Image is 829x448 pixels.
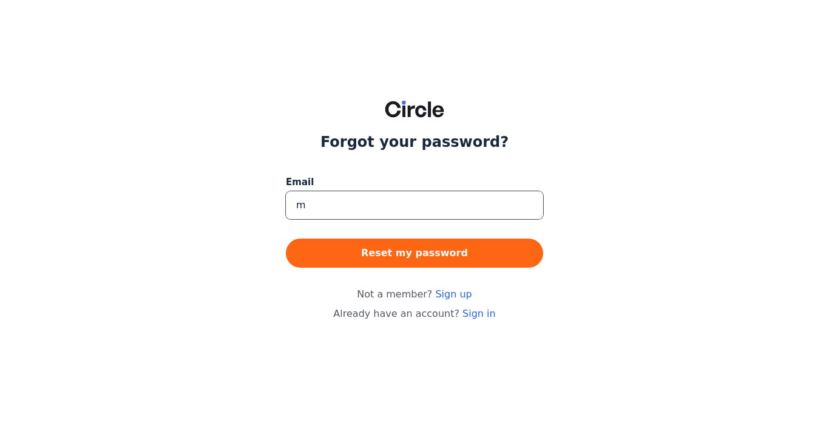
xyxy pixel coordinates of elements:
[320,132,509,152] h1: Forgot your password?
[435,288,472,300] a: Sign up
[286,239,543,268] button: Reset my password
[257,350,572,372] a: Powered by Circle
[333,308,495,319] span: Already have an account?
[286,175,314,189] span: Email
[462,308,496,319] a: Sign in
[357,287,472,302] span: Not a member?
[382,356,447,366] span: Powered by Circle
